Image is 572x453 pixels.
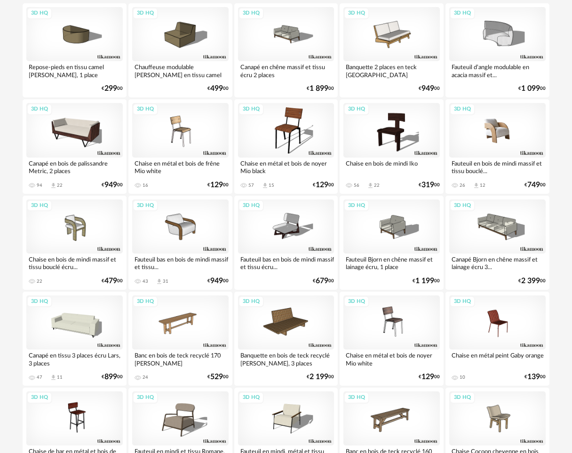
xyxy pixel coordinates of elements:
[128,99,232,193] a: 3D HQ Chaise en métal et bois de frêne Mio white 16 €12900
[133,200,158,212] div: 3D HQ
[450,8,475,19] div: 3D HQ
[102,86,123,92] div: € 00
[238,392,264,404] div: 3D HQ
[527,374,540,380] span: 139
[445,3,549,97] a: 3D HQ Fauteuil d’angle modulable en acacia massif et... €1 09900
[449,350,546,368] div: Chaise en métal peint Gaby orange
[132,158,229,176] div: Chaise en métal et bois de frêne Mio white
[133,296,158,308] div: 3D HQ
[156,278,163,285] span: Download icon
[238,296,264,308] div: 3D HQ
[316,278,328,284] span: 679
[450,200,475,212] div: 3D HQ
[419,182,440,188] div: € 00
[102,182,123,188] div: € 00
[450,392,475,404] div: 3D HQ
[480,183,485,188] div: 12
[26,158,123,176] div: Canapé en bois de palissandre Metric, 2 places
[521,86,540,92] span: 1 099
[50,182,57,189] span: Download icon
[133,8,158,19] div: 3D HQ
[104,374,117,380] span: 899
[415,278,434,284] span: 1 199
[27,392,52,404] div: 3D HQ
[26,350,123,368] div: Canapé en tissu 3 places écru Lars, 3 places
[133,392,158,404] div: 3D HQ
[27,296,52,308] div: 3D HQ
[132,61,229,80] div: Chauffeuse modulable [PERSON_NAME] en tissu camel
[133,103,158,115] div: 3D HQ
[310,86,328,92] span: 1 899
[445,292,549,386] a: 3D HQ Chaise en métal peint Gaby orange 10 €13900
[449,61,546,80] div: Fauteuil d’angle modulable en acacia massif et...
[23,99,127,193] a: 3D HQ Canapé en bois de palissandre Metric, 2 places 94 Download icon 22 €94900
[343,350,440,368] div: Chaise en métal et bois de noyer Mio white
[316,182,328,188] span: 129
[449,254,546,272] div: Canapé Bjorn en chêne massif et lainage écru 3...
[23,292,127,386] a: 3D HQ Canapé en tissu 3 places écru Lars, 3 places 47 Download icon 11 €89900
[340,292,444,386] a: 3D HQ Chaise en métal et bois de noyer Mio white €12900
[37,374,42,380] div: 47
[143,374,148,380] div: 24
[238,103,264,115] div: 3D HQ
[527,182,540,188] span: 749
[518,86,546,92] div: € 00
[234,99,338,193] a: 3D HQ Chaise en métal et bois de noyer Mio black 57 Download icon 15 €12900
[57,374,63,380] div: 11
[128,292,232,386] a: 3D HQ Banc en bois de teck recyclé 170 [PERSON_NAME] 24 €52900
[238,158,334,176] div: Chaise en métal et bois de noyer Mio black
[340,99,444,193] a: 3D HQ Chaise en bois de mindi Iko 56 Download icon 22 €31900
[343,254,440,272] div: Fauteuil Bjorn en chêne massif et lainage écru, 1 place
[354,183,359,188] div: 56
[132,254,229,272] div: Fauteuil bas en bois de mindi massif et tissu...
[210,86,223,92] span: 499
[238,8,264,19] div: 3D HQ
[238,350,334,368] div: Banquette en bois de teck recyclé [PERSON_NAME], 3 places
[27,200,52,212] div: 3D HQ
[102,374,123,380] div: € 00
[207,374,229,380] div: € 00
[234,292,338,386] a: 3D HQ Banquette en bois de teck recyclé [PERSON_NAME], 3 places €2 19900
[210,182,223,188] span: 129
[23,3,127,97] a: 3D HQ Repose-pieds en tissu camel [PERSON_NAME], 1 place €29900
[143,278,148,284] div: 43
[460,374,465,380] div: 10
[307,86,334,92] div: € 00
[521,278,540,284] span: 2 399
[26,254,123,272] div: Chaise en bois de mindi massif et tissu bouclé écru...
[210,278,223,284] span: 949
[104,278,117,284] span: 479
[518,278,546,284] div: € 00
[102,278,123,284] div: € 00
[343,61,440,80] div: Banquette 2 places en teck [GEOGRAPHIC_DATA]
[419,374,440,380] div: € 00
[340,196,444,290] a: 3D HQ Fauteuil Bjorn en chêne massif et lainage écru, 1 place €1 19900
[340,3,444,97] a: 3D HQ Banquette 2 places en teck [GEOGRAPHIC_DATA] €94900
[344,392,369,404] div: 3D HQ
[128,196,232,290] a: 3D HQ Fauteuil bas en bois de mindi massif et tissu... 43 Download icon 31 €94900
[367,182,374,189] span: Download icon
[450,103,475,115] div: 3D HQ
[210,374,223,380] span: 529
[269,183,274,188] div: 15
[310,374,328,380] span: 2 199
[524,182,546,188] div: € 00
[238,200,264,212] div: 3D HQ
[143,183,148,188] div: 16
[413,278,440,284] div: € 00
[132,350,229,368] div: Banc en bois de teck recyclé 170 [PERSON_NAME]
[57,183,63,188] div: 22
[421,182,434,188] span: 319
[27,8,52,19] div: 3D HQ
[23,196,127,290] a: 3D HQ Chaise en bois de mindi massif et tissu bouclé écru... 22 €47900
[37,183,42,188] div: 94
[313,182,334,188] div: € 00
[207,182,229,188] div: € 00
[343,158,440,176] div: Chaise en bois de mindi Iko
[460,183,465,188] div: 26
[207,278,229,284] div: € 00
[26,61,123,80] div: Repose-pieds en tissu camel [PERSON_NAME], 1 place
[307,374,334,380] div: € 00
[445,99,549,193] a: 3D HQ Fauteuil en bois de mindi massif et tissu bouclé... 26 Download icon 12 €74900
[37,278,42,284] div: 22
